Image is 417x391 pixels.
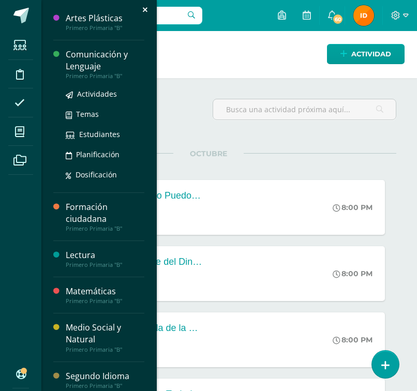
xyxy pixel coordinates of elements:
[66,72,144,80] div: Primero Primaria "B"
[66,249,144,261] div: Lectura
[66,249,144,268] a: LecturaPrimero Primaria "B"
[66,24,144,32] div: Primero Primaria "B"
[66,88,144,100] a: Actividades
[66,49,144,80] a: Comunicación y LenguajePrimero Primaria "B"
[76,109,99,119] span: Temas
[66,285,144,305] a: MatemáticasPrimero Primaria "B"
[66,261,144,268] div: Primero Primaria "B"
[66,382,144,389] div: Primero Primaria "B"
[66,12,144,24] div: Artes Plásticas
[66,201,144,232] a: Formación ciudadanaPrimero Primaria "B"
[66,370,144,382] div: Segundo Idioma
[77,89,117,99] span: Actividades
[66,297,144,305] div: Primero Primaria "B"
[66,128,144,140] a: Estudiantes
[79,129,120,139] span: Estudiantes
[66,285,144,297] div: Matemáticas
[66,201,144,225] div: Formación ciudadana
[66,346,144,353] div: Primero Primaria "B"
[66,169,144,181] a: Dosificación
[66,370,144,389] a: Segundo IdiomaPrimero Primaria "B"
[66,322,144,345] div: Medio Social y Natural
[66,49,144,72] div: Comunicación y Lenguaje
[66,225,144,232] div: Primero Primaria "B"
[76,149,120,159] span: Planificación
[76,170,117,179] span: Dosificación
[66,108,144,120] a: Temas
[66,12,144,32] a: Artes PlásticasPrimero Primaria "B"
[66,148,144,160] a: Planificación
[66,322,144,353] a: Medio Social y NaturalPrimero Primaria "B"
